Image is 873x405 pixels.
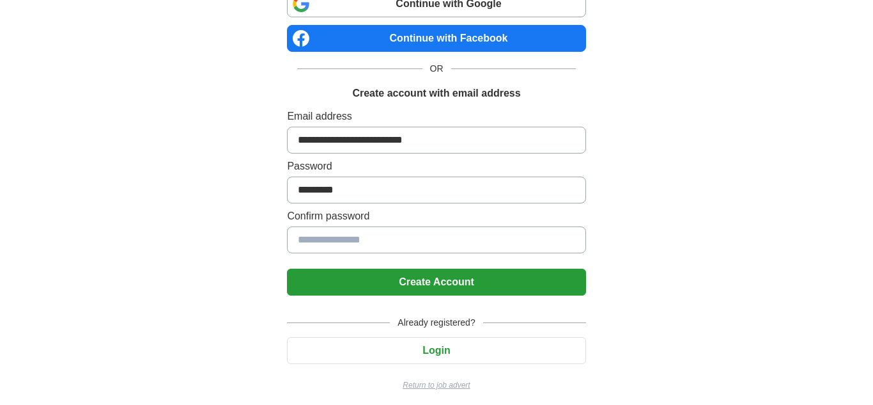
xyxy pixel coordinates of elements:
[422,62,451,75] span: OR
[287,109,585,124] label: Email address
[287,269,585,296] button: Create Account
[287,345,585,356] a: Login
[390,316,483,330] span: Already registered?
[287,25,585,52] a: Continue with Facebook
[287,379,585,391] a: Return to job advert
[287,337,585,364] button: Login
[287,159,585,174] label: Password
[352,86,520,101] h1: Create account with email address
[287,209,585,224] label: Confirm password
